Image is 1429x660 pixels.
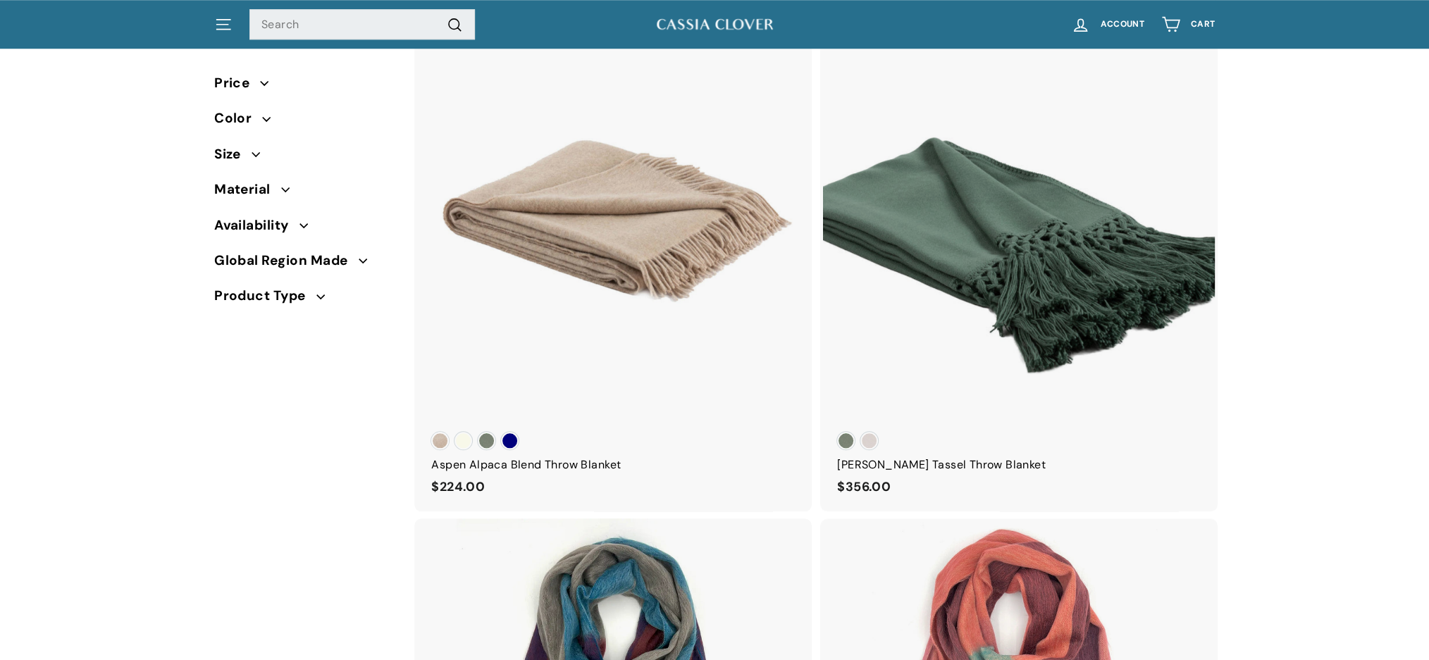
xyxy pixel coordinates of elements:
[214,140,395,175] button: Size
[214,73,260,94] span: Price
[214,211,395,247] button: Availability
[837,478,891,495] span: $356.00
[431,478,485,495] span: $224.00
[249,9,475,40] input: Search
[214,175,395,211] button: Material
[1101,20,1144,29] span: Account
[1063,4,1153,45] a: Account
[214,285,316,306] span: Product Type
[214,282,395,317] button: Product Type
[214,69,395,104] button: Price
[431,456,795,474] div: Aspen Alpaca Blend Throw Blanket
[823,26,1215,511] a: [PERSON_NAME] Tassel Throw Blanket
[837,456,1201,474] div: [PERSON_NAME] Tassel Throw Blanket
[214,215,299,236] span: Availability
[214,179,281,200] span: Material
[214,108,262,129] span: Color
[1153,4,1223,45] a: Cart
[214,104,395,139] button: Color
[417,26,809,511] a: Aspen Alpaca Blend Throw Blanket
[214,250,359,271] span: Global Region Made
[1191,20,1215,29] span: Cart
[214,247,395,282] button: Global Region Made
[214,144,252,165] span: Size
